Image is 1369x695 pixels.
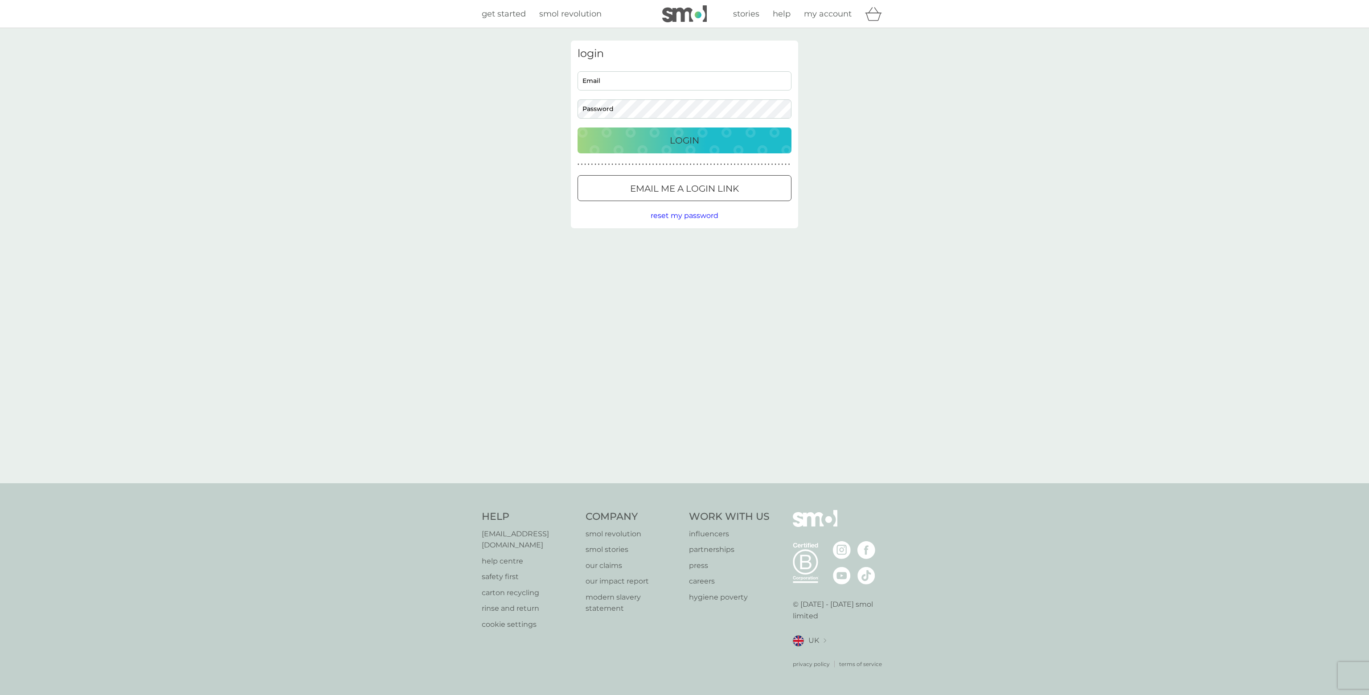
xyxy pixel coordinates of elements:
p: ● [676,162,678,167]
a: get started [482,8,526,21]
a: influencers [689,528,770,540]
a: partnerships [689,544,770,555]
p: ● [581,162,583,167]
a: stories [733,8,759,21]
p: ● [611,162,613,167]
a: smol revolution [586,528,680,540]
img: visit the smol Tiktok page [857,567,875,584]
p: ● [663,162,664,167]
p: ● [782,162,783,167]
p: ● [594,162,596,167]
p: ● [632,162,634,167]
p: ● [707,162,709,167]
p: ● [717,162,719,167]
a: smol stories [586,544,680,555]
p: ● [628,162,630,167]
p: ● [730,162,732,167]
p: ● [652,162,654,167]
p: ● [761,162,763,167]
p: ● [666,162,668,167]
p: ● [615,162,617,167]
p: ● [700,162,702,167]
p: ● [775,162,776,167]
p: ● [764,162,766,167]
p: ● [747,162,749,167]
p: ● [680,162,681,167]
p: ● [744,162,746,167]
img: visit the smol Instagram page [833,541,851,559]
p: ● [727,162,729,167]
a: our impact report [586,576,680,587]
p: ● [683,162,684,167]
p: ● [646,162,648,167]
img: smol [662,5,707,22]
h4: Help [482,510,577,524]
p: ● [659,162,661,167]
p: ● [754,162,756,167]
p: ● [619,162,620,167]
h4: Company [586,510,680,524]
a: carton recycling [482,587,577,599]
p: ● [768,162,770,167]
p: ● [741,162,742,167]
p: ● [622,162,623,167]
p: modern slavery statement [586,592,680,614]
button: reset my password [651,210,718,222]
span: get started [482,9,526,19]
img: smol [793,510,837,540]
a: safety first [482,571,577,583]
p: ● [751,162,753,167]
p: ● [669,162,671,167]
span: help [773,9,791,19]
p: Login [670,133,699,148]
a: our claims [586,560,680,572]
p: careers [689,576,770,587]
a: my account [804,8,852,21]
p: ● [656,162,657,167]
a: [EMAIL_ADDRESS][DOMAIN_NAME] [482,528,577,551]
div: basket [865,5,887,23]
p: © [DATE] - [DATE] smol limited [793,599,888,621]
p: ● [591,162,593,167]
p: ● [601,162,603,167]
button: Login [578,127,791,153]
a: help [773,8,791,21]
p: ● [649,162,651,167]
a: hygiene poverty [689,592,770,603]
p: ● [673,162,675,167]
p: ● [697,162,698,167]
button: Email me a login link [578,175,791,201]
p: ● [720,162,722,167]
p: terms of service [839,660,882,668]
span: my account [804,9,852,19]
img: visit the smol Facebook page [857,541,875,559]
a: privacy policy [793,660,830,668]
p: ● [605,162,607,167]
p: ● [598,162,600,167]
img: UK flag [793,635,804,646]
p: ● [724,162,725,167]
a: press [689,560,770,572]
p: ● [690,162,692,167]
a: cookie settings [482,619,577,630]
img: visit the smol Youtube page [833,567,851,584]
p: ● [778,162,780,167]
p: ● [703,162,705,167]
p: ● [625,162,627,167]
p: ● [639,162,640,167]
p: ● [785,162,787,167]
p: ● [642,162,644,167]
a: rinse and return [482,603,577,614]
